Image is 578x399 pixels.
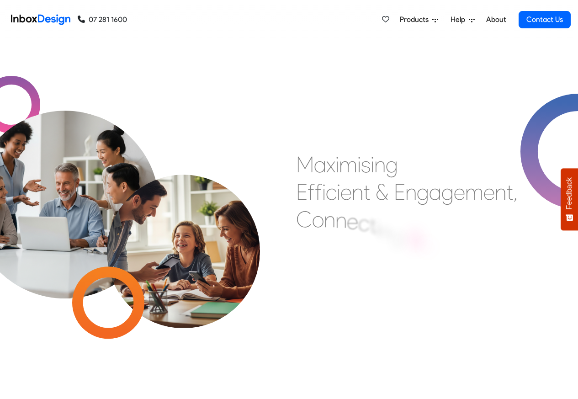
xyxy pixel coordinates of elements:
[422,231,434,258] div: c
[296,151,314,178] div: M
[312,206,324,233] div: o
[417,178,429,206] div: g
[322,178,326,206] div: i
[483,178,495,206] div: e
[380,218,391,245] div: n
[335,151,339,178] div: i
[339,151,357,178] div: m
[513,178,518,206] div: ,
[465,178,483,206] div: m
[308,178,315,206] div: f
[495,178,506,206] div: n
[371,151,374,178] div: i
[483,11,509,29] a: About
[88,137,279,328] img: parents_with_child.png
[565,177,573,209] span: Feedback
[519,11,571,28] a: Contact Us
[369,212,376,239] div: t
[337,178,340,206] div: i
[506,178,513,206] div: t
[374,151,386,178] div: n
[296,206,312,233] div: C
[326,178,337,206] div: c
[451,14,469,25] span: Help
[441,178,454,206] div: g
[326,151,335,178] div: x
[340,178,352,206] div: e
[296,178,308,206] div: E
[352,178,363,206] div: n
[409,226,422,253] div: S
[335,207,347,234] div: n
[376,178,388,206] div: &
[347,207,358,235] div: e
[391,222,403,249] div: g
[561,168,578,230] button: Feedback - Show survey
[394,178,405,206] div: E
[78,14,127,25] a: 07 281 1600
[405,178,417,206] div: n
[454,178,465,206] div: e
[400,14,432,25] span: Products
[361,151,371,178] div: s
[429,178,441,206] div: a
[314,151,326,178] div: a
[386,151,398,178] div: g
[357,151,361,178] div: i
[376,214,380,242] div: i
[296,151,518,288] div: Maximising Efficient & Engagement, Connecting Schools, Families, and Students.
[363,178,370,206] div: t
[358,209,369,237] div: c
[447,11,478,29] a: Help
[324,206,335,233] div: n
[315,178,322,206] div: f
[396,11,442,29] a: Products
